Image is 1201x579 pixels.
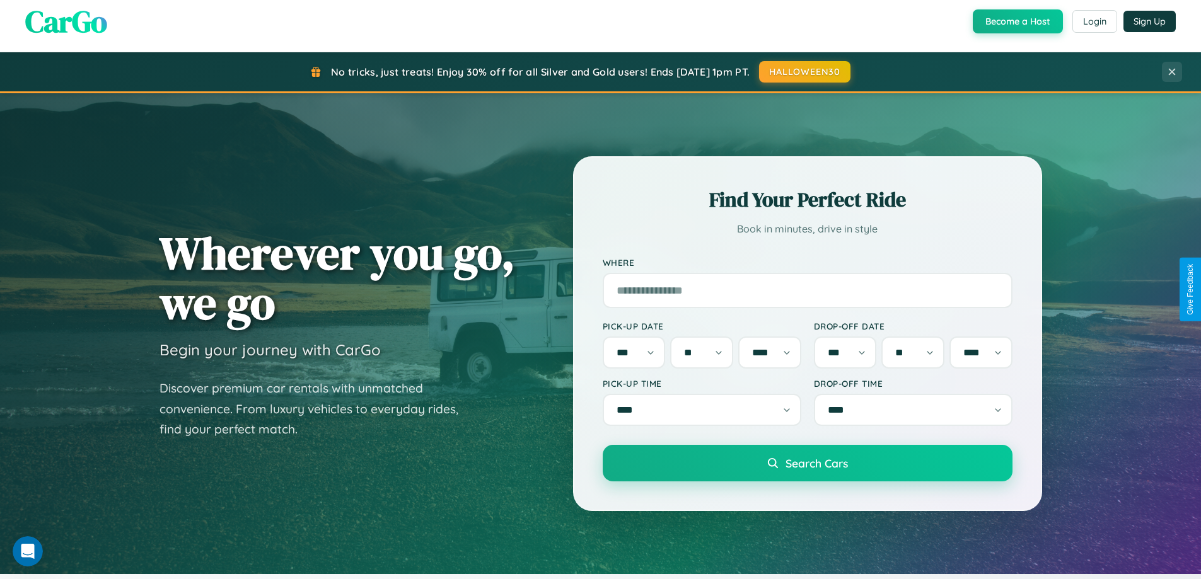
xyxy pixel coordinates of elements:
label: Drop-off Date [814,321,1012,331]
p: Book in minutes, drive in style [603,220,1012,238]
label: Pick-up Date [603,321,801,331]
iframe: Intercom live chat [13,536,43,566]
button: Search Cars [603,445,1012,481]
label: Where [603,257,1012,268]
span: CarGo [25,1,107,42]
div: Give Feedback [1186,264,1195,315]
p: Discover premium car rentals with unmatched convenience. From luxury vehicles to everyday rides, ... [160,378,475,440]
button: HALLOWEEN30 [759,61,850,83]
h1: Wherever you go, we go [160,228,515,328]
button: Become a Host [973,9,1063,33]
h2: Find Your Perfect Ride [603,186,1012,214]
label: Drop-off Time [814,378,1012,389]
span: No tricks, just treats! Enjoy 30% off for all Silver and Gold users! Ends [DATE] 1pm PT. [331,66,750,78]
h3: Begin your journey with CarGo [160,340,381,359]
button: Login [1072,10,1117,33]
label: Pick-up Time [603,378,801,389]
button: Sign Up [1123,11,1176,32]
span: Search Cars [786,456,848,470]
